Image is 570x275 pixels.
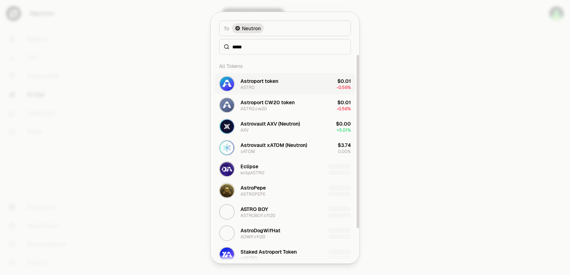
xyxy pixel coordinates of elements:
div: Eclipse [240,163,258,170]
div: xATOM [240,148,255,154]
div: xASTRO [240,255,257,261]
img: eclipASTRO Logo [220,162,234,176]
div: ASTRO [240,84,255,90]
button: ASTRO.cw20 LogoAstroport CW20 tokenASTRO.cw20$0.01-0.56% [215,94,355,116]
div: ASTROBOY.cft20 [240,212,275,218]
img: ASTROPEPE Logo [220,183,234,197]
img: ASTRO.cw20 Logo [220,98,234,112]
span: To [224,25,229,32]
button: AXV LogoAstrovault AXV (Neutron)AXV$0.00+5.01% [215,116,355,137]
span: Neutron [242,25,261,32]
span: -0.56% [337,106,351,111]
div: $3.74 [338,141,351,148]
div: AstroPepe [240,184,266,191]
button: ASTROPEPE LogoAstroPepeASTROPEPE [215,180,355,201]
span: -0.56% [337,84,351,90]
img: ASTRO Logo [220,76,234,91]
button: xATOM LogoAstrovault xATOM (Neutron)xATOM$3.740.00% [215,137,355,158]
div: eclipASTRO [240,170,264,175]
div: Astrovault xATOM (Neutron) [240,141,307,148]
div: AXV [240,127,249,133]
img: Neutron Logo [235,25,240,31]
div: Astroport CW20 token [240,99,295,106]
div: $0.01 [337,77,351,84]
img: xASTRO Logo [220,247,234,261]
button: xASTRO LogoStaked Astroport TokenxASTRO [215,244,355,265]
div: ASTROPEPE [240,191,265,197]
div: Astrovault AXV (Neutron) [240,120,300,127]
img: xATOM Logo [220,141,234,155]
div: Astroport token [240,77,278,84]
span: 0.00% [338,148,351,154]
div: All Tokens [215,59,355,73]
img: AXV Logo [220,119,234,133]
div: ADWIF.cft20 [240,234,265,239]
div: Staked Astroport Token [240,248,297,255]
div: $0.01 [337,99,351,106]
button: ASTRO LogoAstroport tokenASTRO$0.01-0.56% [215,73,355,94]
div: AstroDogWifHat [240,227,280,234]
button: ToNeutron LogoNeutron [219,20,351,36]
button: eclipASTRO LogoEclipseeclipASTRO [215,158,355,180]
div: ASTRO.cw20 [240,106,267,111]
div: $0.00 [336,120,351,127]
button: ASTROBOY.cft20 LogoASTRO BOYASTROBOY.cft20 [215,201,355,222]
div: ASTRO BOY [240,205,268,212]
button: ADWIF.cft20 LogoAstroDogWifHatADWIF.cft20 [215,222,355,244]
span: + 5.01% [337,127,351,133]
